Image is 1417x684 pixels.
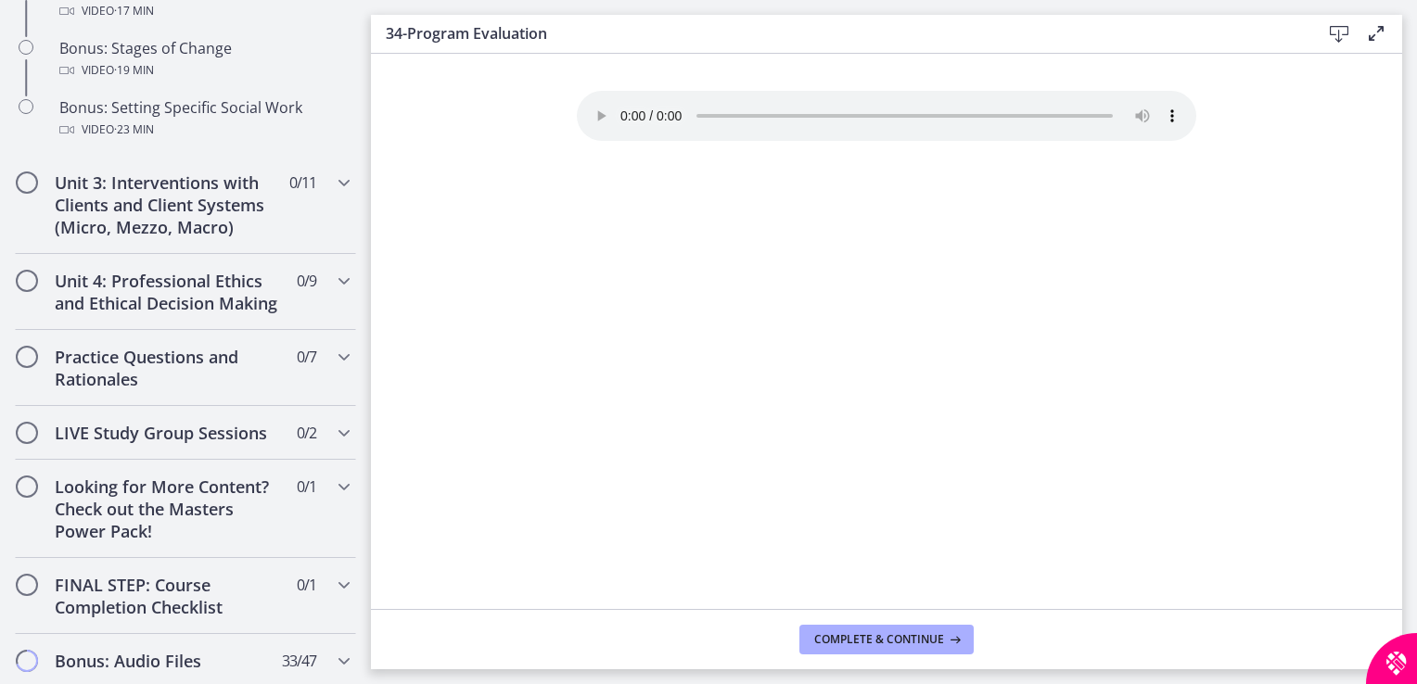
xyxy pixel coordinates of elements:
div: Video [59,59,349,82]
h2: Unit 3: Interventions with Clients and Client Systems (Micro, Mezzo, Macro) [55,171,281,238]
div: Video [59,119,349,141]
span: 0 / 1 [297,475,316,498]
button: Complete & continue [799,625,974,654]
h2: Looking for More Content? Check out the Masters Power Pack! [55,475,281,542]
span: 0 / 1 [297,574,316,596]
span: 0 / 11 [289,171,316,194]
span: Complete & continue [814,632,944,647]
div: Bonus: Setting Specific Social Work [59,96,349,141]
h3: 34-Program Evaluation [386,22,1291,44]
span: · 19 min [114,59,154,82]
span: 0 / 9 [297,270,316,292]
span: · 23 min [114,119,154,141]
h2: Unit 4: Professional Ethics and Ethical Decision Making [55,270,281,314]
div: Bonus: Stages of Change [59,37,349,82]
span: 0 / 7 [297,346,316,368]
h2: Bonus: Audio Files [55,650,281,672]
span: 0 / 2 [297,422,316,444]
h2: LIVE Study Group Sessions [55,422,281,444]
h2: FINAL STEP: Course Completion Checklist [55,574,281,618]
span: 33 / 47 [282,650,316,672]
h2: Practice Questions and Rationales [55,346,281,390]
